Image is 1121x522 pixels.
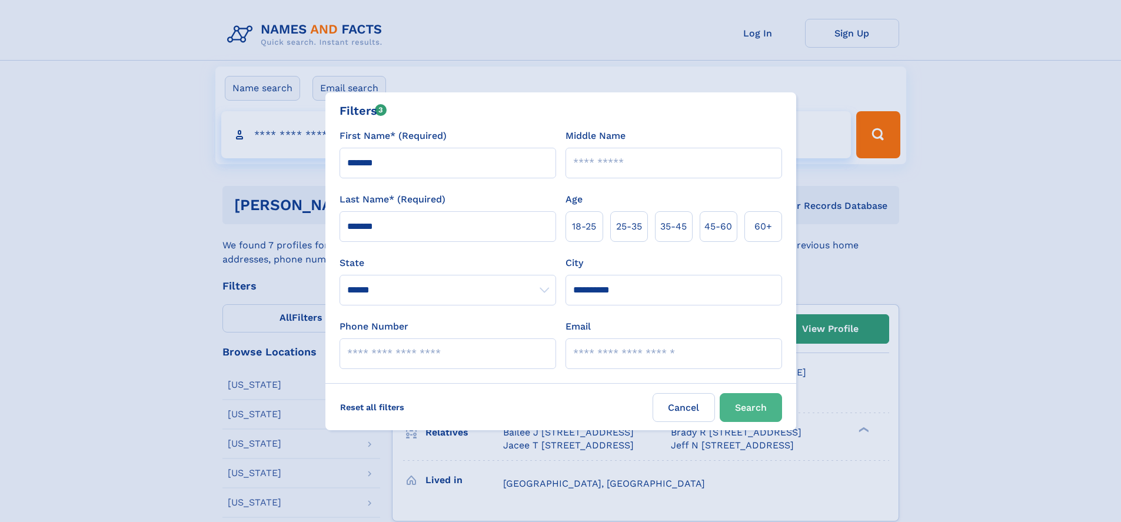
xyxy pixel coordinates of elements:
label: Middle Name [566,129,626,143]
span: 45‑60 [704,220,732,234]
label: State [340,256,556,270]
label: Email [566,320,591,334]
div: Filters [340,102,387,119]
button: Search [720,393,782,422]
label: Phone Number [340,320,408,334]
label: Age [566,192,583,207]
label: City [566,256,583,270]
span: 18‑25 [572,220,596,234]
label: Cancel [653,393,715,422]
span: 60+ [754,220,772,234]
label: Last Name* (Required) [340,192,445,207]
label: First Name* (Required) [340,129,447,143]
span: 25‑35 [616,220,642,234]
label: Reset all filters [332,393,412,421]
span: 35‑45 [660,220,687,234]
